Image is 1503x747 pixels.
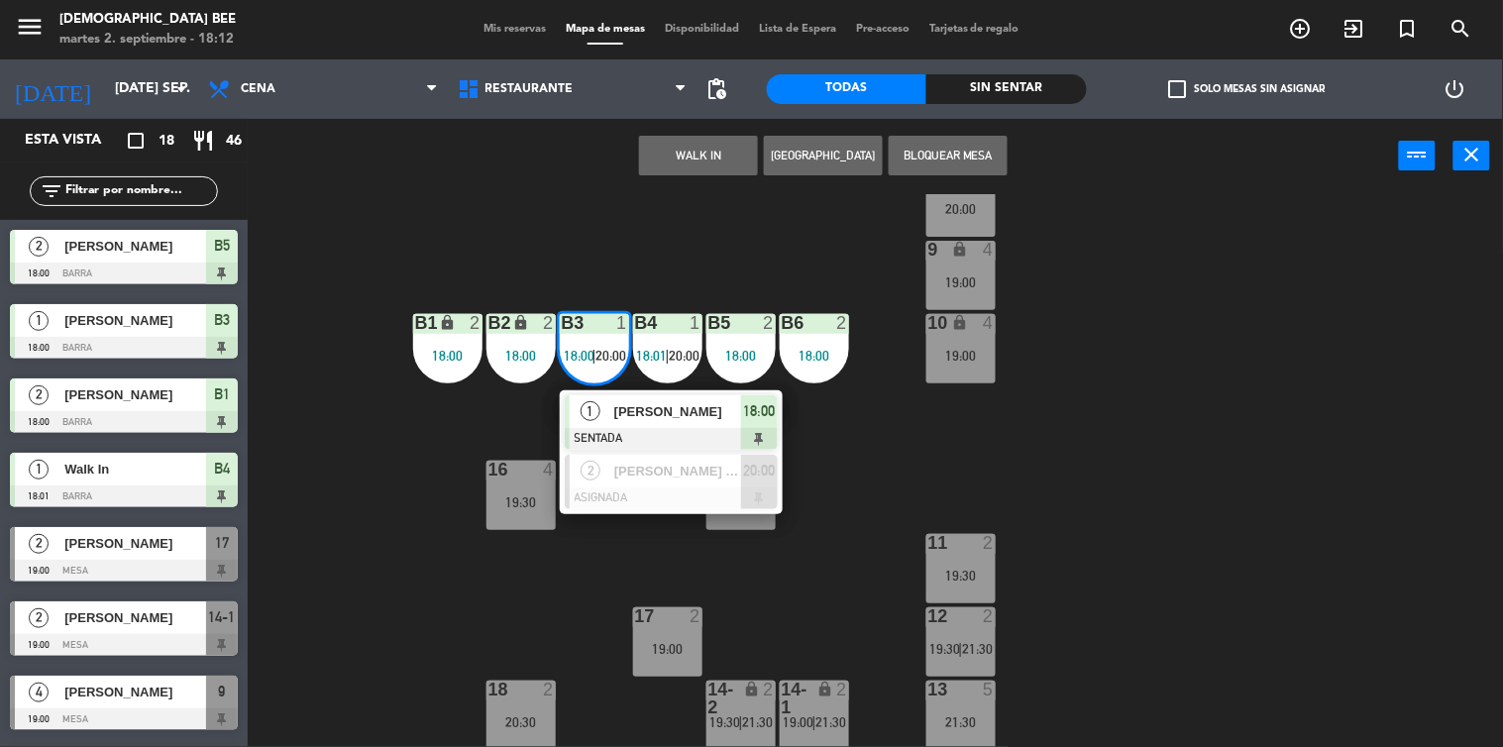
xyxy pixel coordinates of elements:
[1460,143,1484,166] i: close
[581,401,600,421] span: 1
[767,74,927,104] div: Todas
[486,495,556,509] div: 19:30
[64,459,206,480] span: Walk In
[226,130,242,153] span: 46
[983,534,995,552] div: 2
[1168,80,1325,98] label: Solo mesas sin asignar
[919,24,1029,35] span: Tarjetas de regalo
[928,534,929,552] div: 11
[742,714,773,730] span: 21:30
[15,12,45,42] i: menu
[191,129,215,153] i: restaurant
[983,241,995,259] div: 4
[59,30,236,50] div: martes 2. septiembre - 18:12
[488,461,489,479] div: 16
[962,641,993,657] span: 21:30
[15,12,45,49] button: menu
[1289,17,1313,41] i: add_circle_outline
[690,607,701,625] div: 2
[614,461,741,481] span: [PERSON_NAME] + [PERSON_NAME] (NP)
[474,24,556,35] span: Mis reservas
[543,461,555,479] div: 4
[64,533,206,554] span: [PERSON_NAME]
[952,314,969,331] i: lock
[214,234,230,258] span: B5
[815,714,846,730] span: 21:30
[928,607,929,625] div: 12
[763,681,775,698] div: 2
[209,605,236,629] span: 14-1
[10,129,143,153] div: Esta vista
[439,314,456,331] i: lock
[743,399,775,423] span: 18:00
[1342,17,1366,41] i: exit_to_app
[782,314,783,332] div: B6
[926,349,996,363] div: 19:00
[928,241,929,259] div: 9
[59,10,236,30] div: [DEMOGRAPHIC_DATA] Bee
[739,714,743,730] span: |
[983,607,995,625] div: 2
[1168,80,1186,98] span: check_box_outline_blank
[983,681,995,698] div: 5
[29,534,49,554] span: 2
[959,641,963,657] span: |
[743,459,775,482] span: 20:00
[928,314,929,332] div: 10
[63,180,217,202] input: Filtrar por nombre...
[614,401,741,422] span: [PERSON_NAME]
[486,349,556,363] div: 18:00
[816,681,833,697] i: lock
[836,314,848,332] div: 2
[926,275,996,289] div: 19:00
[784,714,814,730] span: 19:00
[764,136,883,175] button: [GEOGRAPHIC_DATA]
[1444,77,1467,101] i: power_settings_new
[926,74,1087,104] div: Sin sentar
[562,314,563,332] div: B3
[690,314,701,332] div: 1
[705,77,729,101] span: pending_actions
[214,382,230,406] span: B1
[64,236,206,257] span: [PERSON_NAME]
[708,314,709,332] div: B5
[64,682,206,702] span: [PERSON_NAME]
[219,680,226,703] span: 9
[743,681,760,697] i: lock
[1399,141,1436,170] button: power_input
[159,130,174,153] span: 18
[64,384,206,405] span: [PERSON_NAME]
[486,715,556,729] div: 20:30
[485,82,574,96] span: Restaurante
[926,202,996,216] div: 20:00
[708,681,709,716] div: 14-2
[635,314,636,332] div: B4
[926,715,996,729] div: 21:30
[124,129,148,153] i: crop_square
[29,460,49,480] span: 1
[592,348,596,364] span: |
[214,457,230,480] span: B4
[556,24,655,35] span: Mapa de mesas
[415,314,416,332] div: B1
[488,681,489,698] div: 18
[637,348,668,364] span: 18:01
[889,136,1008,175] button: Bloquear Mesa
[1406,143,1430,166] i: power_input
[470,314,482,332] div: 2
[488,314,489,332] div: B2
[983,314,995,332] div: 4
[29,385,49,405] span: 2
[413,349,483,363] div: 18:00
[763,314,775,332] div: 2
[926,569,996,583] div: 19:30
[639,136,758,175] button: WALK IN
[780,349,849,363] div: 18:00
[633,642,702,656] div: 19:00
[64,310,206,331] span: [PERSON_NAME]
[169,77,193,101] i: arrow_drop_down
[64,607,206,628] span: [PERSON_NAME]
[241,82,275,96] span: Cena
[29,683,49,702] span: 4
[616,314,628,332] div: 1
